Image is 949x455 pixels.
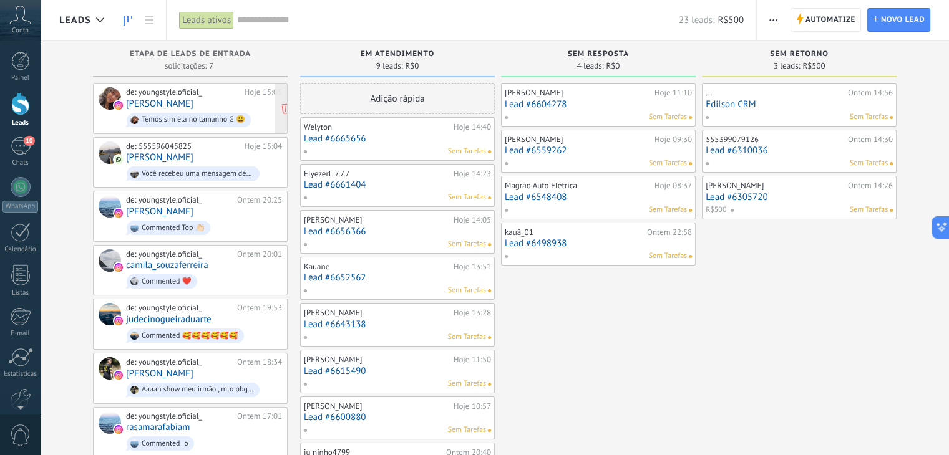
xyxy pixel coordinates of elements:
[505,181,651,191] div: Magrão Auto Elétrica
[237,303,282,313] div: Ontem 19:53
[488,383,491,386] span: Nenhuma tarefa atribuída
[126,357,233,367] div: de: youngstyle.oficial_
[300,83,495,114] div: Adição rápida
[850,204,888,216] span: Sem Tarefas
[306,50,489,60] div: Em atendimento
[706,99,893,110] a: Edilson CRM
[488,336,491,339] span: Nenhuma tarefa atribuída
[130,50,251,59] span: Etapa de leads de entrada
[304,366,491,376] a: Lead #6615490
[689,209,692,212] span: Nenhuma tarefa atribuída
[454,169,491,179] div: Hoje 14:23
[99,141,121,164] div: Gomes Paolla
[99,195,121,218] div: adriana crizol
[126,368,193,379] a: [PERSON_NAME]
[448,332,486,343] span: Sem Tarefas
[655,181,692,191] div: Hoje 08:37
[606,62,620,70] span: R$0
[114,101,123,110] img: instagram.svg
[867,8,930,32] a: Novo lead
[448,192,486,203] span: Sem Tarefas
[99,50,281,60] div: Etapa de leads de entrada
[448,146,486,157] span: Sem Tarefas
[126,87,240,97] div: de: youngstyle.oficial_
[647,228,692,237] div: Ontem 22:58
[505,88,651,98] div: [PERSON_NAME]
[114,317,123,325] img: instagram.svg
[890,116,893,119] span: Nenhuma tarefa atribuída
[245,87,282,97] div: Hoje 15:05
[488,196,491,199] span: Nenhuma tarefa atribuída
[245,141,282,151] div: Hoje 15:04
[848,181,893,191] div: Ontem 14:26
[237,411,282,421] div: Ontem 17:01
[649,251,687,262] span: Sem Tarefas
[848,135,893,145] div: Ontem 14:30
[405,62,419,70] span: R$0
[126,152,193,163] a: [PERSON_NAME]
[126,141,240,151] div: de: 555596045825
[304,319,491,330] a: Lead #6643138
[805,9,855,31] span: Automatize
[454,215,491,225] div: Hoje 14:05
[850,112,888,123] span: Sem Tarefas
[114,425,123,434] img: instagram.svg
[689,116,692,119] span: Nenhuma tarefa atribuída
[2,159,39,167] div: Chats
[179,11,234,29] div: Leads ativos
[448,239,486,250] span: Sem Tarefas
[890,162,893,165] span: Nenhuma tarefa atribuída
[237,195,282,205] div: Ontem 20:25
[2,370,39,378] div: Estatísticas
[361,50,434,59] span: Em atendimento
[114,263,123,272] img: instagram.svg
[764,8,782,32] button: Mais
[59,14,91,26] span: Leads
[126,303,233,313] div: de: youngstyle.oficial_
[577,62,604,70] span: 4 leads:
[706,135,845,145] div: 555399079126
[454,308,491,318] div: Hoje 13:28
[649,204,687,216] span: Sem Tarefas
[802,62,825,70] span: R$500
[505,135,651,145] div: [PERSON_NAME]
[126,422,190,433] a: rasamarafabiam
[505,238,692,249] a: Lead #6498938
[791,8,861,32] a: Automatize
[881,9,925,31] span: Novo lead
[237,249,282,259] div: Ontem 20:01
[114,155,123,164] img: com.amocrm.amocrmwa.svg
[505,228,644,237] div: kauã_01
[142,115,245,124] div: Temos sim ela no tamanho G 😃
[304,262,450,272] div: Kauane
[126,206,193,217] a: [PERSON_NAME]
[2,119,39,127] div: Leads
[126,249,233,259] div: de: youngstyle.oficial_
[304,355,450,365] div: [PERSON_NAME]
[706,88,845,98] div: ...
[505,192,692,203] a: Lead #6548408
[142,277,192,286] div: Commented ❤️
[488,289,491,292] span: Nenhuma tarefa atribuída
[706,181,845,191] div: [PERSON_NAME]
[890,209,893,212] span: Nenhuma tarefa atribuída
[568,50,629,59] span: Sem resposta
[488,243,491,246] span: Nenhuma tarefa atribuída
[488,150,491,153] span: Nenhuma tarefa atribuída
[689,162,692,165] span: Nenhuma tarefa atribuída
[448,285,486,296] span: Sem Tarefas
[376,62,403,70] span: 9 leads:
[304,122,450,132] div: Welyton
[488,429,491,432] span: Nenhuma tarefa atribuída
[718,14,744,26] span: R$500
[649,158,687,169] span: Sem Tarefas
[850,158,888,169] span: Sem Tarefas
[448,424,486,436] span: Sem Tarefas
[139,8,160,32] a: Lista
[706,204,726,216] span: R$500
[505,145,692,156] a: Lead #6559262
[24,136,34,146] span: 10
[126,195,233,205] div: de: youngstyle.oficial_
[2,330,39,338] div: E-mail
[99,303,121,325] div: judecinogueiraduarte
